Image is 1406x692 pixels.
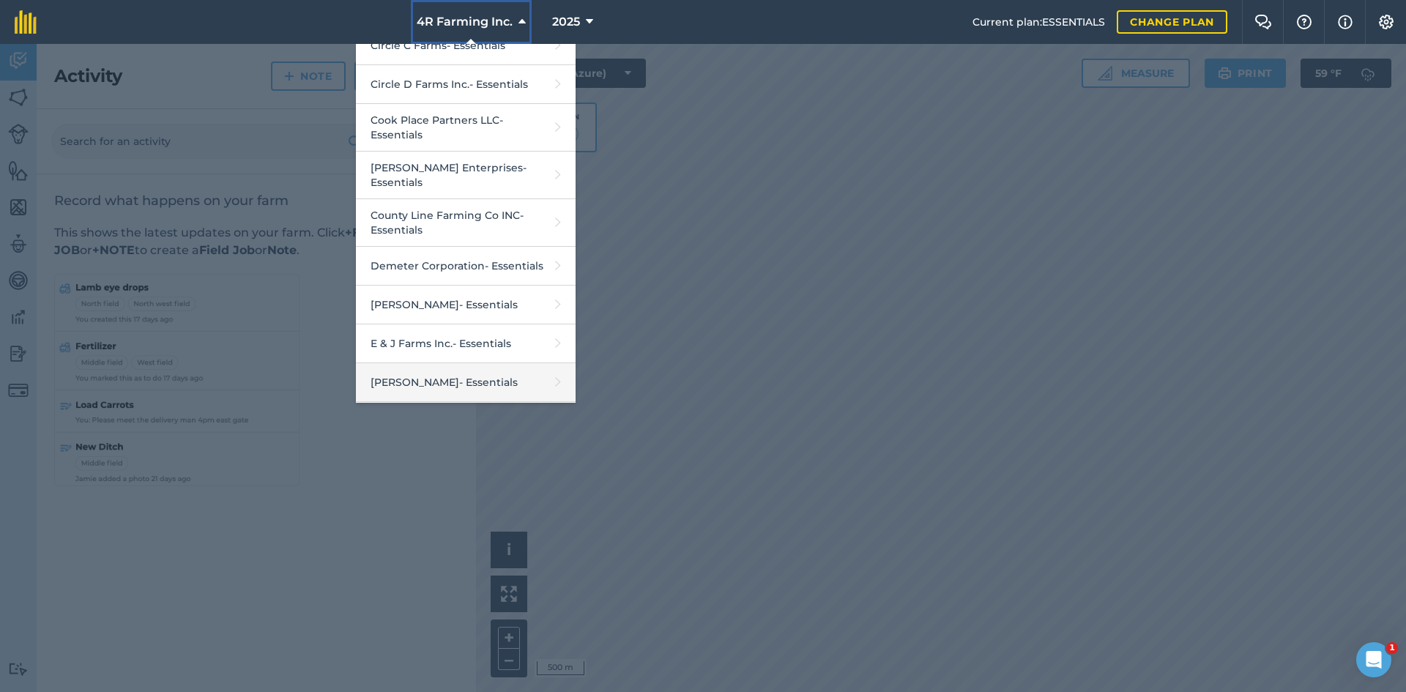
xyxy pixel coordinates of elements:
a: County Line Farming Co INC- Essentials [356,199,576,247]
a: Cook Place Partners LLC- Essentials [356,104,576,152]
a: Circle C Farms- Essentials [356,26,576,65]
span: 2025 [552,13,580,31]
a: [PERSON_NAME]- Essentials [356,363,576,402]
img: svg+xml;base64,PHN2ZyB4bWxucz0iaHR0cDovL3d3dy53My5vcmcvMjAwMC9zdmciIHdpZHRoPSIxNyIgaGVpZ2h0PSIxNy... [1338,13,1353,31]
img: Two speech bubbles overlapping with the left bubble in the forefront [1254,15,1272,29]
a: E & J Farms Inc.- Essentials [356,324,576,363]
span: Current plan : ESSENTIALS [972,14,1105,30]
iframe: Intercom live chat [1356,642,1391,677]
a: [PERSON_NAME] Enterprises- Essentials [356,152,576,199]
span: 4R Farming Inc. [417,13,513,31]
a: [PERSON_NAME]- Essentials [356,286,576,324]
a: Demeter Corporation- Essentials [356,247,576,286]
a: Circle D Farms Inc.- Essentials [356,65,576,104]
img: fieldmargin Logo [15,10,37,34]
span: 1 [1386,642,1398,654]
a: Everglade Farms- Essentials [356,402,576,441]
img: A cog icon [1377,15,1395,29]
img: A question mark icon [1295,15,1313,29]
a: Change plan [1117,10,1227,34]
